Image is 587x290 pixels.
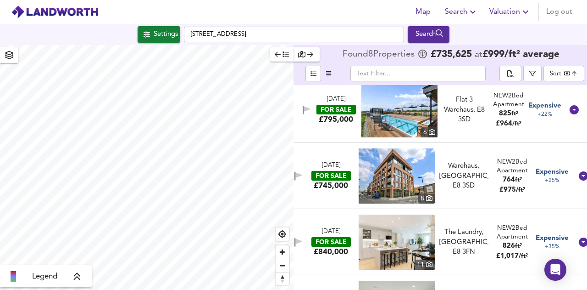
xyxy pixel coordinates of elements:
[343,50,417,59] div: Found 8 Propert ies
[439,227,488,257] div: The Laundry, [GEOGRAPHIC_DATA], E8 3FN
[528,101,561,111] span: Expensive
[499,66,521,81] div: split button
[276,259,289,272] button: Zoom out
[516,187,525,193] span: / ft²
[544,259,566,281] div: Open Intercom Messenger
[408,26,449,43] div: Run Your Search
[496,120,521,127] span: £ 964
[499,187,525,193] span: £ 975
[359,148,435,204] img: property thumbnail
[550,69,561,78] div: Sort
[489,6,531,18] span: Valuation
[543,66,584,81] div: Sort
[322,227,340,236] div: [DATE]
[276,227,289,241] button: Find my location
[475,51,482,59] span: at
[492,224,532,242] div: NEW 2 Bed Apartment
[515,177,522,183] span: ft²
[184,27,404,42] input: Enter a location...
[322,161,340,170] div: [DATE]
[32,271,57,282] span: Legend
[359,148,435,204] a: property thumbnail 8
[515,243,522,249] span: ft²
[569,104,580,115] svg: Show Details
[543,3,576,21] button: Log out
[545,177,559,185] span: +25%
[503,176,515,183] span: 764
[492,158,532,176] div: NEW 2 Bed Apartment
[439,161,488,191] div: Warehaus, [GEOGRAPHIC_DATA], E8 3SD
[418,193,435,204] div: 8
[359,215,435,270] a: property thumbnail 11
[276,259,289,272] span: Zoom out
[293,143,587,209] div: [DATE]FOR SALE£745,000 property thumbnail 8 Warehaus, [GEOGRAPHIC_DATA], E8 3SDNEW2Bed Apartment7...
[436,227,492,257] div: The Laundry, London Fields, E8 3FN
[415,260,435,270] div: 11
[293,209,587,275] div: [DATE]FOR SALE£840,000 property thumbnail 11 The Laundry, [GEOGRAPHIC_DATA], E8 3FNNEW2Bed Apartm...
[138,26,180,43] div: Click to configure Search Settings
[316,105,356,114] div: FOR SALE
[441,3,482,21] button: Search
[445,6,478,18] span: Search
[276,245,289,259] button: Zoom in
[408,3,437,21] button: Map
[361,82,437,137] a: property thumbnail 6
[311,237,351,247] div: FOR SALE
[499,110,511,117] span: 825
[314,181,348,191] div: £745,000
[410,28,447,40] div: Search
[311,171,351,181] div: FOR SALE
[327,95,345,104] div: [DATE]
[536,167,569,177] span: Expensive
[359,215,435,270] img: property thumbnail
[319,114,353,125] div: £795,000
[11,5,99,19] img: logo
[511,111,518,117] span: ft²
[545,243,559,251] span: +35%
[154,28,178,40] div: Settings
[408,26,449,43] button: Search
[490,91,527,109] div: NEW 2 Bed Apartment
[442,95,487,125] div: Flat 3 Warehaus, E8 3SD
[482,50,559,59] span: £ 999 / ft² average
[276,272,289,285] button: Reset bearing to north
[421,127,437,137] div: 6
[537,111,552,119] span: +22%
[536,233,569,243] span: Expensive
[512,121,521,127] span: / ft²
[314,247,348,257] div: £840,000
[496,253,528,260] span: £ 1,017
[293,77,587,143] div: [DATE]FOR SALE£795,000 property thumbnail 6 Flat 3 Warehaus, E8 3SDNEW2Bed Apartment825ft²£964/ft...
[361,82,437,137] img: property thumbnail
[431,50,472,59] span: £ 735,625
[503,243,515,250] span: 826
[546,6,572,18] span: Log out
[519,253,528,259] span: / ft²
[412,6,434,18] span: Map
[138,26,180,43] button: Settings
[486,3,535,21] button: Valuation
[350,66,486,81] input: Text Filter...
